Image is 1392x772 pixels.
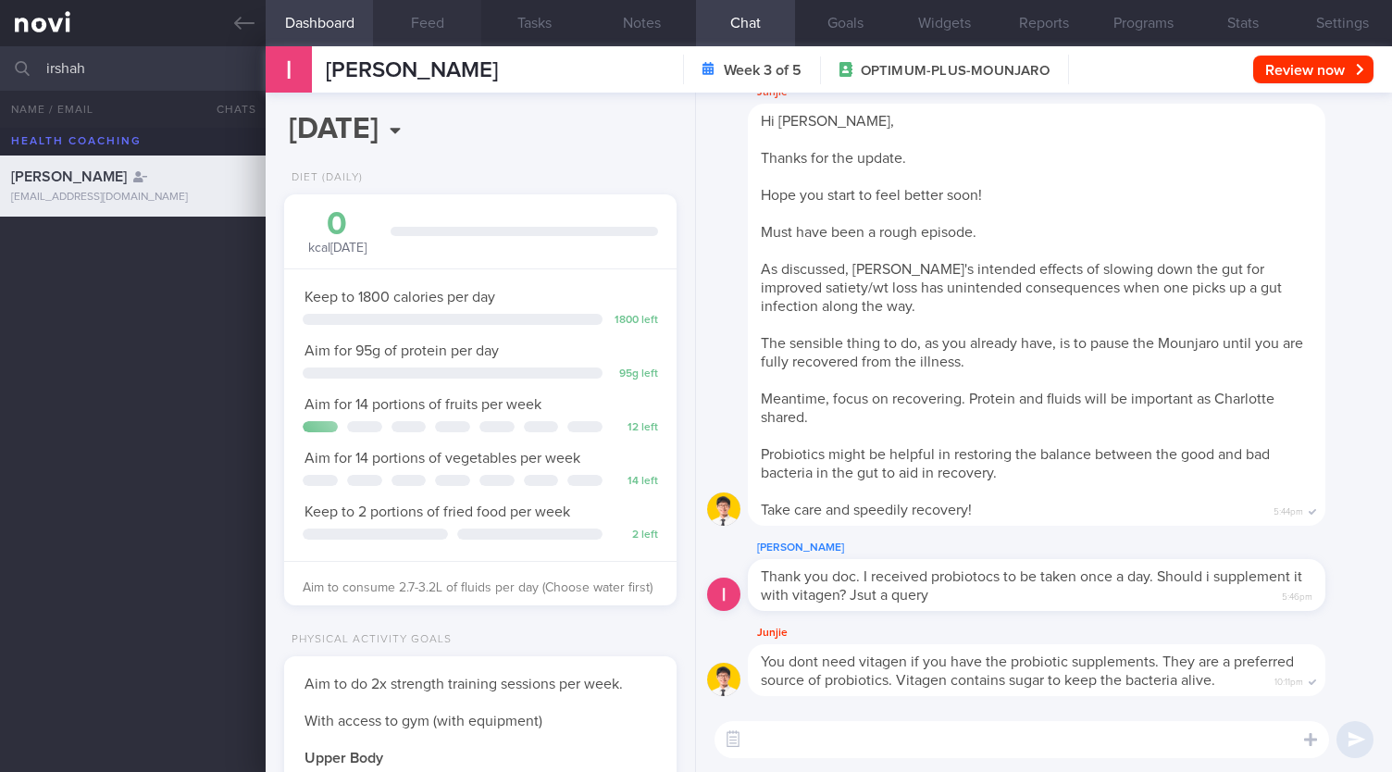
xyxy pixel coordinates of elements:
span: Meantime, focus on recovering. Protein and fluids will be important as Charlotte shared. [761,392,1274,425]
div: [PERSON_NAME] [748,537,1381,559]
span: Aim to consume 2.7-3.2L of fluids per day (Choose water first) [303,581,652,594]
span: Must have been a rough episode. [761,225,976,240]
span: Keep to 1800 calories per day [304,290,495,305]
div: 14 left [612,475,658,489]
div: 2 left [612,529,658,542]
div: 1800 left [612,314,658,328]
div: Diet (Daily) [284,171,363,185]
button: Chats [192,91,266,128]
div: [EMAIL_ADDRESS][DOMAIN_NAME] [11,191,255,205]
span: 10:11pm [1274,671,1303,689]
span: Hi [PERSON_NAME], [761,114,894,129]
div: Junjie [748,81,1381,104]
div: Junjie [748,622,1381,644]
strong: Week 3 of 5 [724,61,802,80]
div: Physical Activity Goals [284,633,452,647]
span: The sensible thing to do, as you already have, is to pause the Mounjaro until you are fully recov... [761,336,1303,369]
div: 12 left [612,421,658,435]
span: Hope you start to feel better soon! [761,188,982,203]
span: Probiotics might be helpful in restoring the balance between the good and bad bacteria in the gut... [761,447,1270,480]
span: Aim for 95g of protein per day [304,343,499,358]
button: Review now [1253,56,1373,83]
span: Aim to do 2x strength training sessions per week. [304,677,623,691]
span: As discussed, [PERSON_NAME]'s intended effects of slowing down the gut for improved satiety/wt lo... [761,262,1282,314]
span: OPTIMUM-PLUS-MOUNJARO [861,62,1050,81]
span: Aim for 14 portions of vegetables per week [304,451,580,466]
span: [PERSON_NAME] [11,169,127,184]
span: Aim for 14 portions of fruits per week [304,397,541,412]
span: Take care and speedily recovery! [761,503,972,517]
div: 0 [303,208,372,241]
span: Thank you doc. I received probiotocs to be taken once a day. Should i supplement it with vitagen?... [761,569,1302,603]
div: kcal [DATE] [303,208,372,257]
span: Thanks for the update. [761,151,906,166]
span: [PERSON_NAME] [326,59,498,81]
div: 95 g left [612,367,658,381]
span: With access to gym (with equipment) [304,714,542,728]
span: Keep to 2 portions of fried food per week [304,504,570,519]
span: You dont need vitagen if you have the probiotic supplements. They are a preferred source of probi... [761,654,1294,688]
span: 5:46pm [1282,586,1312,604]
strong: Upper Body [304,751,383,766]
span: 5:44pm [1274,501,1303,518]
